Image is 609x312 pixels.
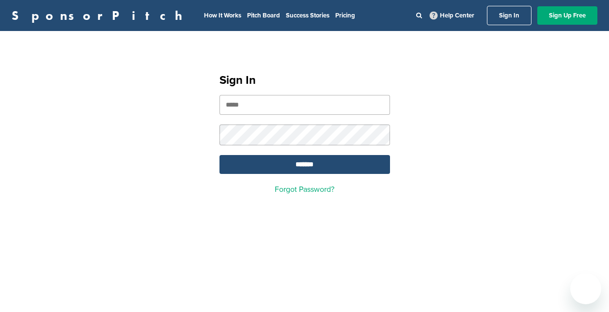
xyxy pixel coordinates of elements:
[335,12,355,19] a: Pricing
[286,12,329,19] a: Success Stories
[219,72,390,89] h1: Sign In
[428,10,476,21] a: Help Center
[204,12,241,19] a: How It Works
[537,6,597,25] a: Sign Up Free
[275,185,334,194] a: Forgot Password?
[12,9,188,22] a: SponsorPitch
[570,273,601,304] iframe: Button to launch messaging window
[487,6,531,25] a: Sign In
[247,12,280,19] a: Pitch Board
